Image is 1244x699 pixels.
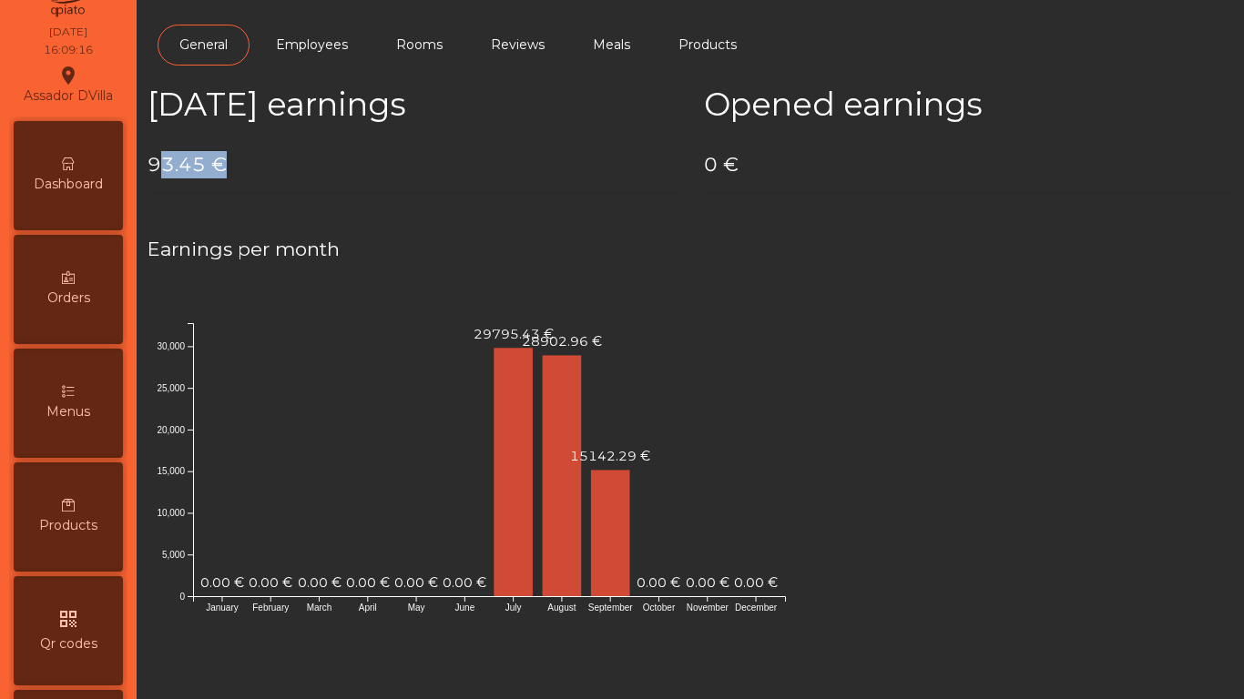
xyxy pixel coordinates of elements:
[206,603,239,613] text: January
[40,634,97,653] span: Qr codes
[346,574,390,591] text: 0.00 €
[47,289,90,308] span: Orders
[374,25,464,66] a: Rooms
[39,516,97,535] span: Products
[643,603,676,613] text: October
[157,383,185,393] text: 25,000
[505,603,522,613] text: July
[148,151,677,178] h4: 93.45 €
[443,574,486,591] text: 0.00 €
[157,341,185,351] text: 30,000
[200,574,244,591] text: 0.00 €
[469,25,566,66] a: Reviews
[571,25,652,66] a: Meals
[522,333,602,349] text: 28902.96 €
[657,25,759,66] a: Products
[704,86,1233,124] h2: Opened earnings
[686,574,729,591] text: 0.00 €
[252,603,289,613] text: February
[408,603,425,613] text: May
[570,448,650,464] text: 15142.29 €
[44,42,93,58] div: 16:09:16
[547,603,576,613] text: August
[148,236,1233,263] h4: Earnings per month
[46,402,90,421] span: Menus
[254,25,370,66] a: Employees
[49,24,87,40] div: [DATE]
[359,603,377,613] text: April
[455,603,475,613] text: June
[704,151,1233,178] h4: 0 €
[157,425,185,435] text: 20,000
[307,603,332,613] text: March
[249,574,292,591] text: 0.00 €
[735,603,778,613] text: December
[474,326,554,342] text: 29795.43 €
[158,25,250,66] a: General
[57,65,79,86] i: location_on
[637,574,680,591] text: 0.00 €
[687,603,729,613] text: November
[179,592,185,602] text: 0
[734,574,778,591] text: 0.00 €
[34,175,103,194] span: Dashboard
[157,508,185,518] text: 10,000
[588,603,634,613] text: September
[148,86,677,124] h2: [DATE] earnings
[298,574,342,591] text: 0.00 €
[162,550,185,560] text: 5,000
[157,466,185,476] text: 15,000
[24,62,113,107] div: Assador DVilla
[57,608,79,630] i: qr_code
[394,574,438,591] text: 0.00 €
